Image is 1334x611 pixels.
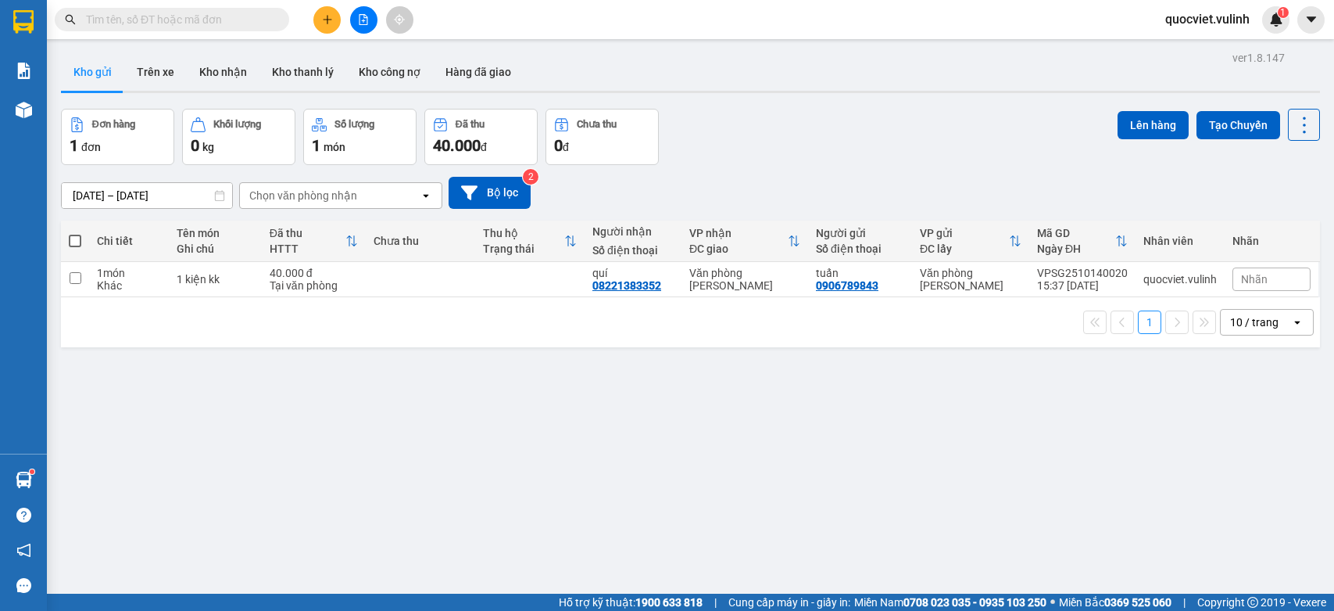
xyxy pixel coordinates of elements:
div: Người gửi [816,227,904,239]
button: Hàng đã giao [433,53,524,91]
button: Lên hàng [1118,111,1189,139]
div: Số điện thoại [816,243,904,255]
div: VP nhận [689,227,788,239]
strong: 0708 023 035 - 0935 103 250 [903,596,1046,609]
span: notification [16,543,31,558]
span: question-circle [16,508,31,523]
img: warehouse-icon [16,472,32,488]
span: search [65,14,76,25]
span: message [16,578,31,593]
button: Đã thu40.000đ [424,109,538,165]
span: Miền Nam [854,594,1046,611]
div: Trạng thái [483,243,564,255]
button: aim [386,6,413,34]
span: file-add [358,14,369,25]
div: Số điện thoại [592,244,674,257]
button: Chưa thu0đ [545,109,659,165]
span: 40.000 [433,136,481,155]
button: Kho gửi [61,53,124,91]
button: Kho nhận [187,53,259,91]
div: HTTT [270,243,345,255]
strong: 1900 633 818 [635,596,703,609]
th: Toggle SortBy [475,221,585,262]
div: Văn phòng [PERSON_NAME] [689,267,800,292]
span: kg [202,141,214,153]
span: Cung cấp máy in - giấy in: [728,594,850,611]
strong: 0369 525 060 [1104,596,1171,609]
div: Tên món [177,227,253,239]
div: ver 1.8.147 [1232,49,1285,66]
svg: open [1291,316,1304,329]
button: 1 [1138,311,1161,334]
span: 1 [1280,7,1286,18]
button: Kho công nợ [346,53,433,91]
div: 0906789843 [816,279,878,292]
button: Số lượng1món [303,109,417,165]
span: 0 [191,136,199,155]
sup: 2 [523,169,538,185]
div: quí [592,267,674,279]
button: Đơn hàng1đơn [61,109,174,165]
span: caret-down [1304,13,1318,27]
span: Hỗ trợ kỹ thuật: [559,594,703,611]
th: Toggle SortBy [681,221,808,262]
div: VP gửi [920,227,1009,239]
div: Mã GD [1037,227,1115,239]
div: Chưa thu [374,235,467,247]
th: Toggle SortBy [262,221,366,262]
div: Khác [97,279,161,292]
div: Đã thu [456,119,485,130]
span: | [1183,594,1186,611]
button: file-add [350,6,377,34]
svg: open [420,189,432,202]
button: caret-down [1297,6,1325,34]
div: 08221383352 [592,279,661,292]
img: icon-new-feature [1269,13,1283,27]
span: plus [322,14,333,25]
span: quocviet.vulinh [1153,9,1262,29]
span: | [714,594,717,611]
button: plus [313,6,341,34]
div: Chi tiết [97,235,161,247]
div: tuấn [816,267,904,279]
span: 1 [70,136,78,155]
img: logo-vxr [13,10,34,34]
sup: 1 [30,469,34,474]
span: aim [394,14,405,25]
div: Chọn văn phòng nhận [249,188,357,203]
span: 1 [312,136,320,155]
div: Chưa thu [577,119,617,130]
div: Số lượng [334,119,374,130]
sup: 1 [1278,7,1289,18]
span: đ [563,141,569,153]
div: 40.000 đ [270,267,358,279]
th: Toggle SortBy [912,221,1029,262]
span: đ [481,141,487,153]
div: Thu hộ [483,227,564,239]
div: Người nhận [592,225,674,238]
div: 15:37 [DATE] [1037,279,1128,292]
div: Văn phòng [PERSON_NAME] [920,267,1021,292]
div: Ghi chú [177,243,253,255]
span: món [324,141,345,153]
div: Tại văn phòng [270,279,358,292]
div: ĐC giao [689,243,788,255]
button: Trên xe [124,53,187,91]
div: Đã thu [270,227,345,239]
div: 10 / trang [1230,314,1279,330]
button: Khối lượng0kg [182,109,295,165]
button: Bộ lọc [449,177,531,209]
span: 0 [554,136,563,155]
button: Tạo Chuyến [1196,111,1280,139]
div: Nhân viên [1143,235,1217,247]
div: ĐC lấy [920,243,1009,255]
span: đơn [81,141,101,153]
img: warehouse-icon [16,102,32,118]
input: Tìm tên, số ĐT hoặc mã đơn [86,11,270,28]
span: Miền Bắc [1059,594,1171,611]
div: Nhãn [1232,235,1311,247]
input: Select a date range. [62,183,232,208]
div: quocviet.vulinh [1143,273,1217,286]
span: copyright [1247,597,1258,608]
div: 1 món [97,267,161,279]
